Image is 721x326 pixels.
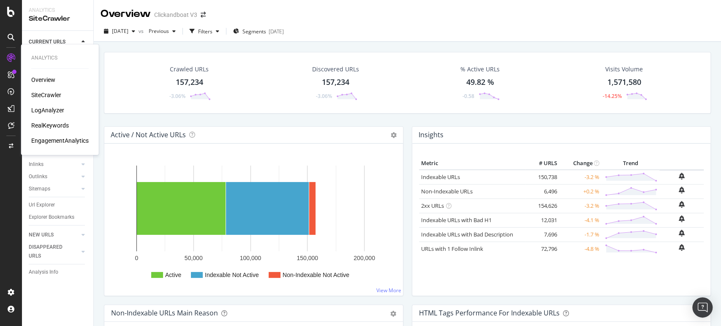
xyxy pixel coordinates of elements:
[525,170,559,185] td: 150,738
[31,91,61,99] a: SiteCrawler
[354,255,375,261] text: 200,000
[31,76,55,84] a: Overview
[101,7,151,21] div: Overview
[29,268,58,277] div: Analysis Info
[29,213,74,222] div: Explorer Bookmarks
[421,202,444,209] a: 2xx URLs
[297,255,318,261] text: 150,000
[139,27,145,35] span: vs
[29,172,47,181] div: Outlinks
[135,255,139,261] text: 0
[29,38,79,46] a: CURRENT URLS
[419,129,443,141] h4: Insights
[679,187,685,193] div: bell-plus
[605,65,643,73] div: Visits Volume
[559,198,601,213] td: -3.2 %
[29,201,87,209] a: Url Explorer
[559,227,601,242] td: -1.7 %
[312,65,359,73] div: Discovered URLs
[679,173,685,179] div: bell-plus
[145,27,169,35] span: Previous
[29,268,87,277] a: Analysis Info
[419,157,525,170] th: Metric
[376,287,401,294] a: View More
[460,65,500,73] div: % Active URLs
[525,157,559,170] th: # URLS
[242,28,266,35] span: Segments
[559,242,601,256] td: -4.8 %
[322,77,349,88] div: 157,234
[559,184,601,198] td: +0.2 %
[29,160,44,169] div: Inlinks
[525,213,559,227] td: 12,031
[391,132,397,138] i: Options
[31,136,89,145] a: EngagementAnalytics
[559,170,601,185] td: -3.2 %
[559,213,601,227] td: -4.1 %
[679,244,685,251] div: bell-plus
[29,14,87,24] div: SiteCrawler
[170,65,209,73] div: Crawled URLs
[525,242,559,256] td: 72,796
[463,92,474,100] div: -0.58
[201,12,206,18] div: arrow-right-arrow-left
[692,297,713,318] div: Open Intercom Messenger
[112,27,128,35] span: 2025 Aug. 31st
[154,11,197,19] div: Clickandboat V3
[230,24,287,38] button: Segments[DATE]
[101,24,139,38] button: [DATE]
[607,77,641,88] div: 1,571,580
[559,157,601,170] th: Change
[525,198,559,213] td: 154,626
[145,24,179,38] button: Previous
[269,28,284,35] div: [DATE]
[198,28,212,35] div: Filters
[165,272,181,278] text: Active
[169,92,185,100] div: -3.06%
[29,243,79,261] a: DISAPPEARED URLS
[421,245,483,253] a: URLs with 1 Follow Inlink
[421,173,460,181] a: Indexable URLs
[29,231,79,239] a: NEW URLS
[283,272,349,278] text: Non-Indexable Not Active
[419,309,560,317] div: HTML Tags Performance for Indexable URLs
[525,184,559,198] td: 6,496
[111,129,186,141] h4: Active / Not Active URLs
[29,185,50,193] div: Sitemaps
[679,201,685,208] div: bell-plus
[186,24,223,38] button: Filters
[31,121,69,130] a: RealKeywords
[111,309,218,317] div: Non-Indexable URLs Main Reason
[525,227,559,242] td: 7,696
[29,185,79,193] a: Sitemaps
[29,243,71,261] div: DISAPPEARED URLS
[390,311,396,317] div: gear
[29,7,87,14] div: Analytics
[185,255,203,261] text: 50,000
[29,38,65,46] div: CURRENT URLS
[31,106,64,114] a: LogAnalyzer
[421,216,492,224] a: Indexable URLs with Bad H1
[31,54,89,62] div: Analytics
[240,255,261,261] text: 100,000
[421,231,513,238] a: Indexable URLs with Bad Description
[421,187,473,195] a: Non-Indexable URLs
[466,77,494,88] div: 49.82 %
[29,201,55,209] div: Url Explorer
[205,272,259,278] text: Indexable Not Active
[29,160,79,169] a: Inlinks
[111,157,396,289] svg: A chart.
[601,157,659,170] th: Trend
[29,172,79,181] a: Outlinks
[176,77,203,88] div: 157,234
[29,213,87,222] a: Explorer Bookmarks
[679,215,685,222] div: bell-plus
[29,231,54,239] div: NEW URLS
[679,230,685,236] div: bell-plus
